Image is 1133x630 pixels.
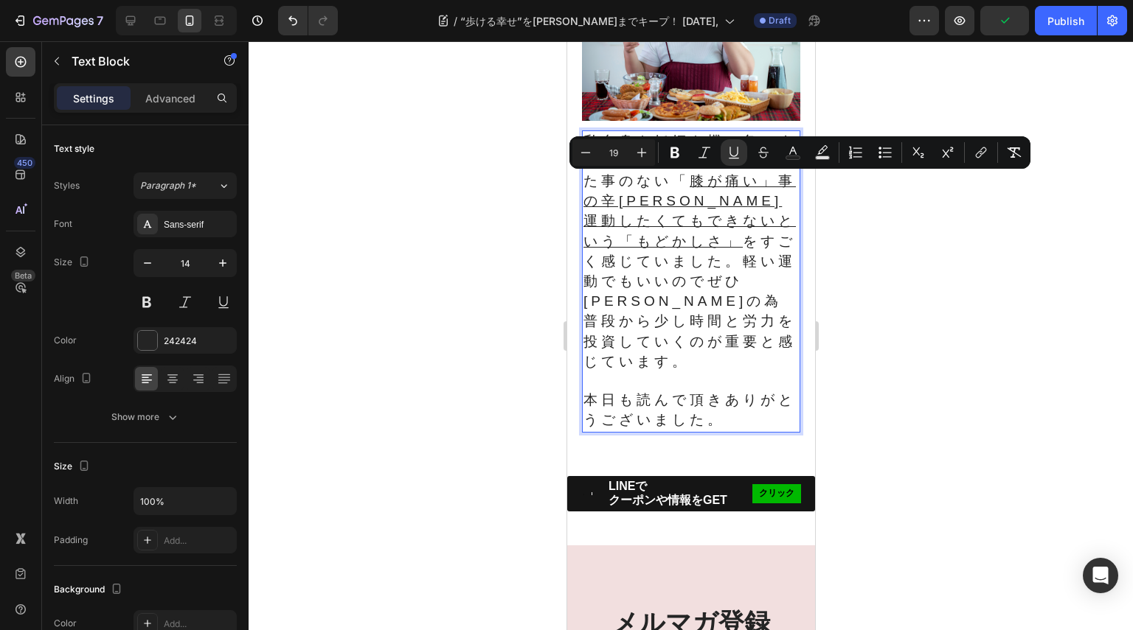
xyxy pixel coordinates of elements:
[54,457,93,477] div: Size
[278,6,338,35] div: Undo/Redo
[72,52,197,70] p: Text Block
[185,443,234,462] a: クリック
[97,12,103,29] p: 7
[16,92,229,328] span: 私自身も妊娠を機に急にすごい体重が増えた時、感じた事のない「 をすごく感じていました。軽い運動でもいいのでぜひ[PERSON_NAME]の為普段から少し時間と労力を投資していくのが重要と感じています。
[54,494,78,508] div: Width
[54,580,125,600] div: Background
[134,488,236,514] input: Auto
[164,335,233,348] div: 242424
[16,132,229,208] u: 膝が痛い」事の辛[PERSON_NAME]運動したくてもできないという「もどかしさ」
[54,533,88,547] div: Padding
[11,270,35,281] div: Beta
[192,447,227,458] p: クリック
[54,217,72,231] div: Font
[73,91,114,106] p: Settings
[460,13,718,29] span: “歩ける幸せ”を[PERSON_NAME]までキープ！ [DATE],
[164,218,233,231] div: Sans-serif
[54,334,77,347] div: Color
[54,142,94,155] div: Text style
[140,179,196,192] span: Paragraph 1*
[569,136,1030,169] div: Editor contextual toolbar
[11,563,237,600] h2: メルマガ登録
[54,179,80,192] div: Styles
[145,91,195,106] p: Advanced
[16,351,229,386] span: 本日も読んで頂きありがとうございました。
[54,404,237,430] button: Show more
[14,157,35,169] div: 450
[6,6,110,35] button: 7
[134,172,237,199] button: Paragraph 1*
[54,253,93,273] div: Size
[1083,558,1118,593] div: Open Intercom Messenger
[164,534,233,547] div: Add...
[769,14,791,27] span: Draft
[1047,13,1084,29] div: Publish
[15,89,233,391] div: Rich Text Editor. Editing area: main
[567,41,815,630] iframe: Design area
[54,617,77,630] div: Color
[41,438,80,451] strong: LINEで
[54,369,95,389] div: Align
[41,452,160,465] strong: クーポンや情報をGET
[454,13,457,29] span: /
[1035,6,1097,35] button: Publish
[111,410,180,424] div: Show more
